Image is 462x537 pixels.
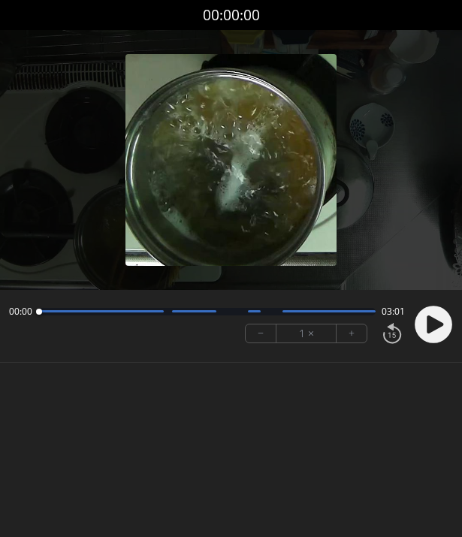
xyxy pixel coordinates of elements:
[276,324,337,342] div: 1 ×
[246,324,276,342] button: −
[203,5,260,26] a: 00:00:00
[382,306,405,318] span: 03:01
[9,306,32,318] span: 00:00
[125,54,337,266] img: Poster Image
[337,324,367,342] button: +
